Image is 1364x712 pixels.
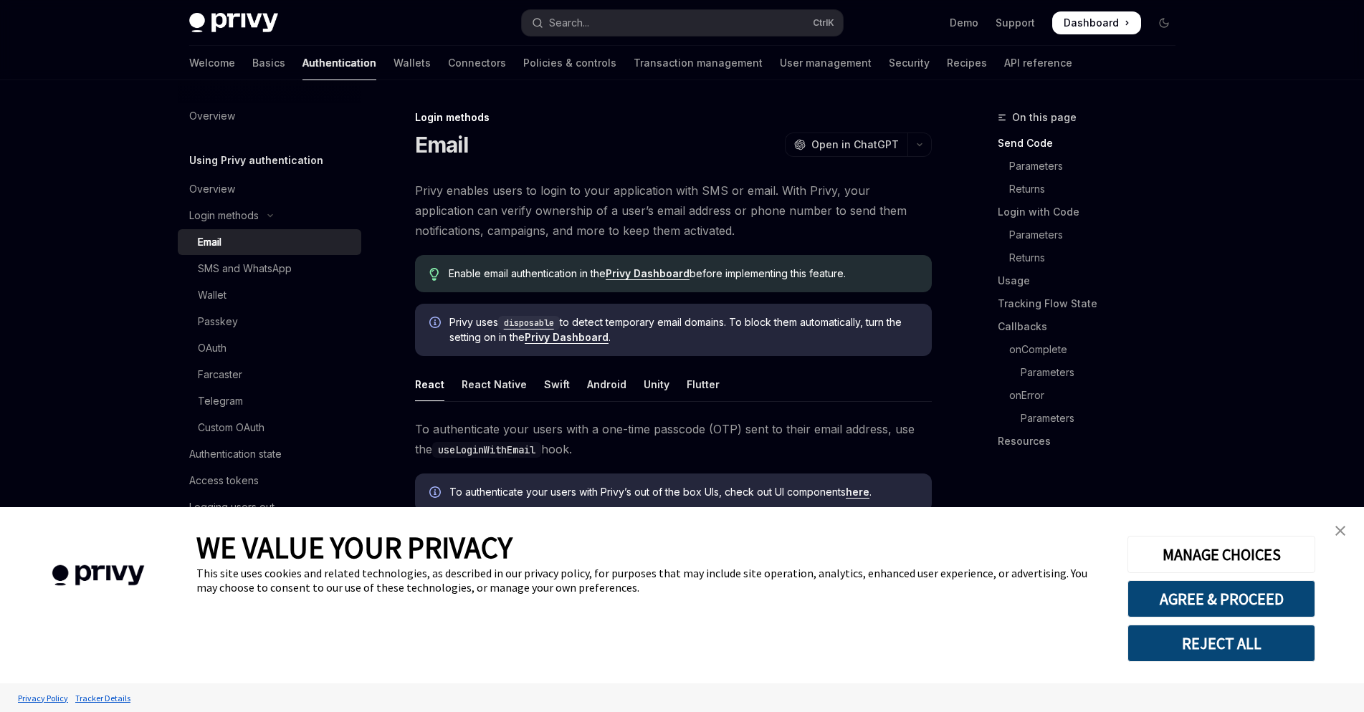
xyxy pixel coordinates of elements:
[196,529,512,566] span: WE VALUE YOUR PRIVACY
[178,388,361,414] a: Telegram
[687,367,720,401] div: Flutter
[998,246,1187,269] a: Returns
[394,46,431,80] a: Wallets
[178,203,361,228] button: Toggle Login methods section
[196,566,1106,595] div: This site uses cookies and related technologies, as described in our privacy policy, for purposes...
[998,384,1187,407] a: onError
[998,269,1187,292] a: Usage
[998,292,1187,315] a: Tracking Flow State
[813,17,834,29] span: Ctrl K
[587,367,626,401] div: Android
[198,313,238,330] div: Passkey
[996,16,1035,30] a: Support
[998,178,1187,201] a: Returns
[811,138,899,152] span: Open in ChatGPT
[178,335,361,361] a: OAuth
[549,14,589,32] div: Search...
[432,442,541,458] code: useLoginWithEmail
[415,110,932,125] div: Login methods
[178,362,361,388] a: Farcaster
[1326,516,1355,545] a: close banner
[198,393,243,410] div: Telegram
[998,201,1187,223] a: Login with Code
[22,544,175,607] img: company logo
[998,223,1187,246] a: Parameters
[606,267,690,280] a: Privy Dashboard
[1012,109,1077,126] span: On this page
[525,331,609,344] a: Privy Dashboard
[189,107,235,125] div: Overview
[998,430,1187,453] a: Resources
[415,181,932,241] span: Privy enables users to login to your application with SMS or email. With Privy, your application ...
[947,46,987,80] a: Recipes
[178,229,361,255] a: Email
[998,338,1187,361] a: onComplete
[189,181,235,198] div: Overview
[72,685,134,711] a: Tracker Details
[178,103,361,129] a: Overview
[252,46,285,80] a: Basics
[178,468,361,494] a: Access tokens
[780,46,872,80] a: User management
[189,472,259,489] div: Access tokens
[544,367,570,401] div: Swift
[1004,46,1072,80] a: API reference
[178,441,361,467] a: Authentication state
[498,316,560,330] code: disposable
[429,486,444,501] svg: Info
[449,485,917,499] span: To authenticate your users with Privy’s out of the box UIs, check out UI components .
[415,132,468,158] h1: Email
[178,309,361,335] a: Passkey
[189,499,275,516] div: Logging users out
[198,260,292,277] div: SMS and WhatsApp
[198,234,221,251] div: Email
[449,266,917,281] span: Enable email authentication in the before implementing this feature.
[998,315,1187,338] a: Callbacks
[198,340,226,357] div: OAuth
[498,316,560,328] a: disposable
[189,446,282,463] div: Authentication state
[1335,526,1345,536] img: close banner
[1064,16,1119,30] span: Dashboard
[1127,536,1315,573] button: MANAGE CHOICES
[1153,11,1175,34] button: Toggle dark mode
[178,176,361,202] a: Overview
[785,133,907,157] button: Open in ChatGPT
[198,287,226,304] div: Wallet
[998,361,1187,384] a: Parameters
[429,268,439,281] svg: Tip
[189,46,235,80] a: Welcome
[998,407,1187,430] a: Parameters
[198,366,242,383] div: Farcaster
[523,46,616,80] a: Policies & controls
[1127,625,1315,662] button: REJECT ALL
[950,16,978,30] a: Demo
[644,367,669,401] div: Unity
[198,419,264,436] div: Custom OAuth
[1127,580,1315,617] button: AGREE & PROCEED
[178,415,361,441] a: Custom OAuth
[522,10,843,36] button: Open search
[998,132,1187,155] a: Send Code
[429,317,444,331] svg: Info
[415,367,444,401] div: React
[462,367,527,401] div: React Native
[178,494,361,520] a: Logging users out
[189,152,323,169] h5: Using Privy authentication
[189,207,259,224] div: Login methods
[178,256,361,282] a: SMS and WhatsApp
[189,13,278,33] img: dark logo
[1052,11,1141,34] a: Dashboard
[302,46,376,80] a: Authentication
[449,315,917,345] span: Privy uses to detect temporary email domains. To block them automatically, turn the setting on in...
[634,46,763,80] a: Transaction management
[14,685,72,711] a: Privacy Policy
[448,46,506,80] a: Connectors
[846,486,869,499] a: here
[998,155,1187,178] a: Parameters
[415,419,932,459] span: To authenticate your users with a one-time passcode (OTP) sent to their email address, use the hook.
[889,46,930,80] a: Security
[178,282,361,308] a: Wallet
